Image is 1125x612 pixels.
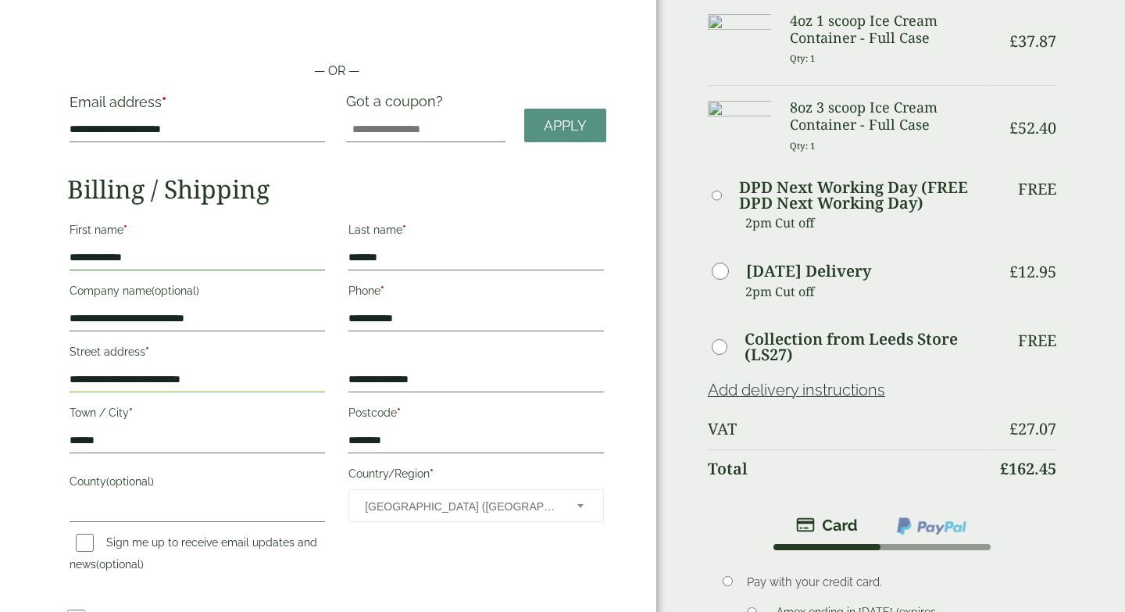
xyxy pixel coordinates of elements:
span: Apply [544,117,587,134]
abbr: required [162,94,166,110]
label: First name [70,219,325,245]
p: 2pm Cut off [745,280,989,303]
p: 2pm Cut off [745,211,989,234]
th: VAT [708,410,989,448]
small: Qty: 1 [790,52,816,64]
span: (optional) [106,475,154,488]
span: £ [1009,261,1018,282]
label: Got a coupon? [346,93,449,117]
label: County [70,471,325,497]
label: Last name [348,219,604,245]
label: Street address [70,341,325,367]
span: (optional) [152,285,199,297]
small: Qty: 1 [790,140,816,152]
label: Town / City [70,402,325,428]
img: ppcp-gateway.png [895,516,968,536]
label: Postcode [348,402,604,428]
abbr: required [430,467,434,480]
th: Total [708,449,989,488]
bdi: 12.95 [1009,261,1056,282]
a: Add delivery instructions [708,381,885,399]
bdi: 162.45 [1000,458,1056,479]
abbr: required [380,285,384,297]
label: Country/Region [348,463,604,489]
span: £ [1009,117,1018,138]
label: DPD Next Working Day (FREE DPD Next Working Day) [739,180,988,211]
p: Pay with your credit card. [747,574,1034,591]
abbr: required [402,224,406,236]
span: £ [1009,418,1018,439]
span: (optional) [96,558,144,571]
label: Sign me up to receive email updates and news [70,536,317,575]
a: Apply [524,109,606,142]
span: Country/Region [348,489,604,522]
label: Email address [70,95,325,117]
iframe: Secure payment button frame [67,12,606,43]
bdi: 52.40 [1009,117,1056,138]
span: £ [1000,458,1009,479]
input: Sign me up to receive email updates and news(optional) [76,534,94,552]
abbr: required [145,345,149,358]
abbr: required [397,406,401,419]
span: United Kingdom (UK) [365,490,556,523]
p: Free [1018,331,1056,350]
span: £ [1009,30,1018,52]
abbr: required [123,224,127,236]
bdi: 27.07 [1009,418,1056,439]
bdi: 37.87 [1009,30,1056,52]
label: Phone [348,280,604,306]
label: Company name [70,280,325,306]
img: stripe.png [796,516,858,535]
h3: 4oz 1 scoop Ice Cream Container - Full Case [790,13,989,46]
label: Collection from Leeds Store (LS27) [745,331,989,363]
h3: 8oz 3 scoop Ice Cream Container - Full Case [790,99,989,133]
p: — OR — [67,62,606,81]
p: Free [1018,180,1056,199]
abbr: required [129,406,133,419]
h2: Billing / Shipping [67,174,606,204]
label: [DATE] Delivery [746,263,871,279]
